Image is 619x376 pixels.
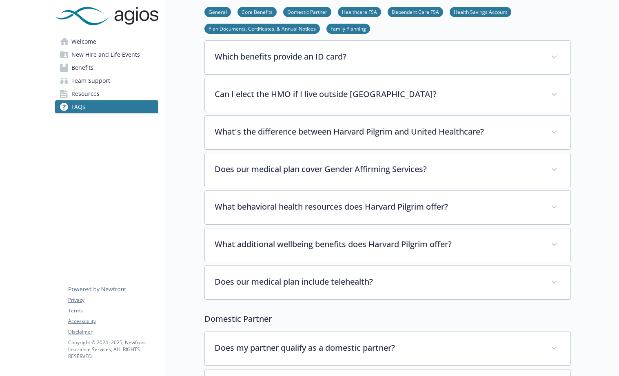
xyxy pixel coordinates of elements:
a: Disclaimer [68,328,158,336]
a: Plan Documents, Certificates, & Annual Notices [204,24,320,32]
div: Does my partner qualify as a domestic partner? [205,332,570,365]
div: Does our medical plan cover Gender Affirming Services? [205,153,570,187]
span: Welcome [71,35,96,48]
div: Which benefits provide an ID card? [205,41,570,74]
a: Resources [55,87,158,100]
div: Can I elect the HMO if I live outside [GEOGRAPHIC_DATA]? [205,78,570,112]
span: Benefits [71,61,93,74]
span: Team Support [71,74,110,87]
p: Does our medical plan cover Gender Affirming Services? [215,163,541,175]
div: Does our medical plan include telehealth? [205,266,570,299]
p: What additional wellbeing benefits does Harvard Pilgrim offer? [215,238,541,250]
a: Privacy [68,296,158,304]
p: Domestic Partner [204,313,571,325]
p: What's the difference between Harvard Pilgrim and United Healthcare? [215,126,541,138]
a: FAQs [55,100,158,113]
div: What additional wellbeing benefits does Harvard Pilgrim offer? [205,228,570,262]
a: Healthcare FSA [338,8,381,15]
a: Dependent Care FSA [388,8,443,15]
p: Copyright © 2024 - 2025 , Newfront Insurance Services, ALL RIGHTS RESERVED [68,339,158,360]
a: Welcome [55,35,158,48]
div: What behavioral health resources does Harvard Pilgrim offer? [205,191,570,224]
a: Health Savings Account [450,8,511,15]
p: What behavioral health resources does Harvard Pilgrim offer? [215,201,541,213]
span: Resources [71,87,100,100]
a: Accessibility [68,318,158,325]
a: Family Planning [326,24,370,32]
span: New Hire and Life Events [71,48,140,61]
p: Does my partner qualify as a domestic partner? [215,342,541,354]
a: Core Benefits [237,8,277,15]
p: Which benefits provide an ID card? [215,51,541,63]
p: Can I elect the HMO if I live outside [GEOGRAPHIC_DATA]? [215,88,541,100]
span: FAQs [71,100,85,113]
a: Benefits [55,61,158,74]
a: Team Support [55,74,158,87]
a: Terms [68,307,158,314]
a: Domestic Partner [283,8,331,15]
p: Does our medical plan include telehealth? [215,276,541,288]
a: General [204,8,231,15]
div: What's the difference between Harvard Pilgrim and United Healthcare? [205,116,570,149]
a: New Hire and Life Events [55,48,158,61]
